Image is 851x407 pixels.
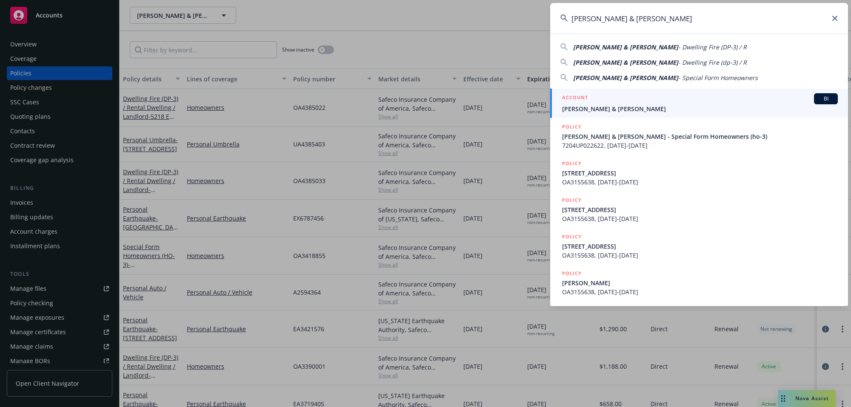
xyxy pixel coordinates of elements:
[550,264,848,301] a: POLICY[PERSON_NAME]OA3155638, [DATE]-[DATE]
[678,74,758,82] span: - Special Form Homeowners
[562,169,838,178] span: [STREET_ADDRESS]
[562,178,838,186] span: OA3155638, [DATE]-[DATE]
[573,58,678,66] span: [PERSON_NAME] & [PERSON_NAME]
[562,287,838,296] span: OA3155638, [DATE]-[DATE]
[550,191,848,228] a: POLICY[STREET_ADDRESS]OA3155638, [DATE]-[DATE]
[562,196,582,204] h5: POLICY
[550,89,848,118] a: ACCOUNTBI[PERSON_NAME] & [PERSON_NAME]
[562,269,582,278] h5: POLICY
[562,141,838,150] span: 7204UP022622, [DATE]-[DATE]
[550,228,848,264] a: POLICY[STREET_ADDRESS]OA3155638, [DATE]-[DATE]
[550,3,848,34] input: Search...
[562,251,838,260] span: OA3155638, [DATE]-[DATE]
[562,205,838,214] span: [STREET_ADDRESS]
[562,93,588,103] h5: ACCOUNT
[562,104,838,113] span: [PERSON_NAME] & [PERSON_NAME]
[678,58,747,66] span: - Dwelling Fire (dp-3) / R
[573,43,678,51] span: [PERSON_NAME] & [PERSON_NAME]
[562,242,838,251] span: [STREET_ADDRESS]
[573,74,678,82] span: [PERSON_NAME] & [PERSON_NAME]
[562,278,838,287] span: [PERSON_NAME]
[562,232,582,241] h5: POLICY
[550,118,848,155] a: POLICY[PERSON_NAME] & [PERSON_NAME] - Special Form Homeowners (ho-3)7204UP022622, [DATE]-[DATE]
[817,95,834,103] span: BI
[562,132,838,141] span: [PERSON_NAME] & [PERSON_NAME] - Special Form Homeowners (ho-3)
[562,214,838,223] span: OA3155638, [DATE]-[DATE]
[562,123,582,131] h5: POLICY
[678,43,747,51] span: - Dwelling Fire (DP-3) / R
[562,159,582,168] h5: POLICY
[550,155,848,191] a: POLICY[STREET_ADDRESS]OA3155638, [DATE]-[DATE]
